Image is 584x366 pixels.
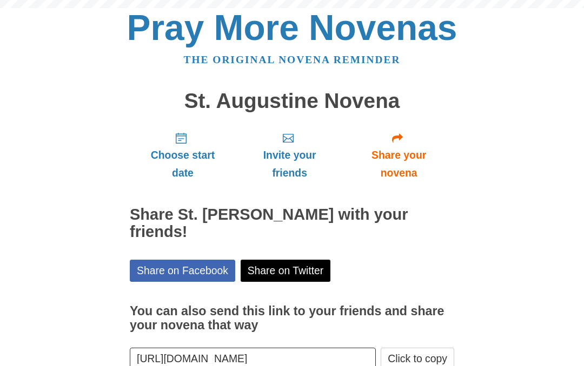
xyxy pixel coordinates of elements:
a: Invite your friends [236,123,343,187]
a: Share your novena [343,123,454,187]
h3: You can also send this link to your friends and share your novena that way [130,304,454,332]
a: Share on Facebook [130,260,235,282]
a: Pray More Novenas [127,8,457,48]
a: Choose start date [130,123,236,187]
a: Share on Twitter [241,260,331,282]
h2: Share St. [PERSON_NAME] with your friends! [130,206,454,241]
a: The original novena reminder [184,54,401,65]
span: Choose start date [141,146,225,182]
h1: St. Augustine Novena [130,90,454,113]
span: Invite your friends [247,146,333,182]
span: Share your novena [354,146,443,182]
